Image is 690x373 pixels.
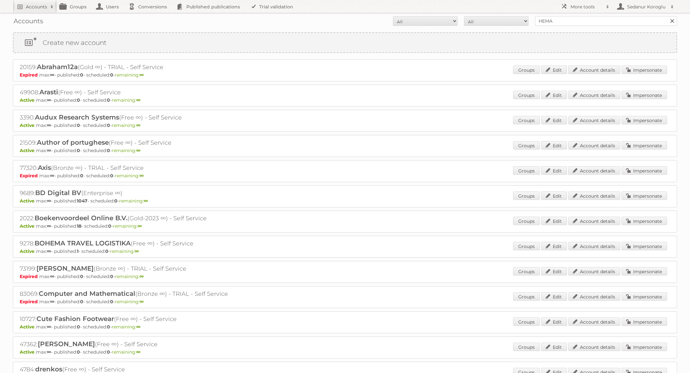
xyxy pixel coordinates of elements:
a: Account details [568,217,620,225]
strong: ∞ [50,72,54,78]
strong: 0 [110,299,113,305]
strong: ∞ [47,122,51,128]
p: max: - published: - scheduled: - [20,349,670,355]
span: remaining: [115,173,144,179]
p: max: - published: - scheduled: - [20,223,670,229]
strong: 0 [108,223,111,229]
strong: ∞ [138,223,142,229]
span: remaining: [112,349,140,355]
span: remaining: [115,72,144,78]
p: max: - published: - scheduled: - [20,148,670,153]
a: Impersonate [622,217,667,225]
a: Groups [513,66,540,74]
span: [PERSON_NAME] [36,264,94,272]
a: Account details [568,116,620,124]
a: Groups [513,166,540,175]
span: Abraham12a [37,63,78,71]
strong: 0 [110,173,113,179]
strong: 0 [107,324,110,330]
strong: ∞ [50,173,54,179]
a: Account details [568,192,620,200]
span: Active [20,324,36,330]
a: Groups [513,343,540,351]
h2: Sedanur Koroglu [625,4,667,10]
a: Edit [541,267,567,275]
strong: 0 [80,72,83,78]
a: Edit [541,192,567,200]
a: Impersonate [622,192,667,200]
span: Axis [38,164,51,171]
a: Edit [541,292,567,301]
a: Account details [568,343,620,351]
span: Arasti [39,88,58,96]
h2: More tools [571,4,603,10]
span: remaining: [112,97,140,103]
span: Author of portughese [37,139,109,146]
h2: 9689: (Enterprise ∞) [20,189,246,197]
strong: 0 [105,248,108,254]
a: Edit [541,343,567,351]
strong: ∞ [144,198,148,204]
span: Active [20,198,36,204]
a: Impersonate [622,141,667,150]
a: Account details [568,267,620,275]
p: max: - published: - scheduled: - [20,324,670,330]
p: max: - published: - scheduled: - [20,198,670,204]
a: Edit [541,242,567,250]
strong: 0 [80,274,83,279]
h2: 20159: (Gold ∞) - TRIAL - Self Service [20,63,246,71]
strong: 0 [114,198,118,204]
a: Groups [513,317,540,326]
a: Impersonate [622,66,667,74]
h2: 77320: (Bronze ∞) - TRIAL - Self Service [20,164,246,172]
span: BD Digital BV [35,189,81,197]
strong: 0 [77,122,80,128]
a: Groups [513,217,540,225]
a: Groups [513,141,540,150]
strong: ∞ [136,148,140,153]
span: remaining: [110,248,139,254]
span: Active [20,223,36,229]
span: remaining: [113,223,142,229]
h2: 21509: (Free ∞) - Self Service [20,139,246,147]
span: remaining: [119,198,148,204]
a: Groups [513,192,540,200]
p: max: - published: - scheduled: - [20,97,670,103]
a: Impersonate [622,166,667,175]
p: max: - published: - scheduled: - [20,72,670,78]
strong: ∞ [139,72,144,78]
strong: 0 [110,274,113,279]
strong: 0 [110,72,113,78]
span: Active [20,122,36,128]
span: remaining: [112,148,140,153]
p: max: - published: - scheduled: - [20,299,670,305]
strong: ∞ [47,324,51,330]
strong: ∞ [136,349,140,355]
a: Impersonate [622,343,667,351]
p: max: - published: - scheduled: - [20,173,670,179]
span: Active [20,148,36,153]
span: remaining: [112,122,140,128]
span: Expired [20,274,39,279]
span: remaining: [115,274,144,279]
strong: 1 [77,248,78,254]
strong: 18 [77,223,81,229]
a: Edit [541,91,567,99]
strong: 0 [77,148,80,153]
a: Edit [541,217,567,225]
strong: ∞ [47,97,51,103]
a: Groups [513,267,540,275]
strong: ∞ [50,274,54,279]
strong: 0 [80,173,83,179]
a: Edit [541,66,567,74]
strong: ∞ [136,324,140,330]
span: Active [20,97,36,103]
span: Active [20,349,36,355]
a: Account details [568,242,620,250]
strong: 0 [107,122,110,128]
p: max: - published: - scheduled: - [20,248,670,254]
span: remaining: [112,324,140,330]
h2: 10727: (Free ∞) - Self Service [20,315,246,323]
span: Boekenvoordeel Online B.V. [35,214,128,222]
h2: 73199: (Bronze ∞) - TRIAL - Self Service [20,264,246,273]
